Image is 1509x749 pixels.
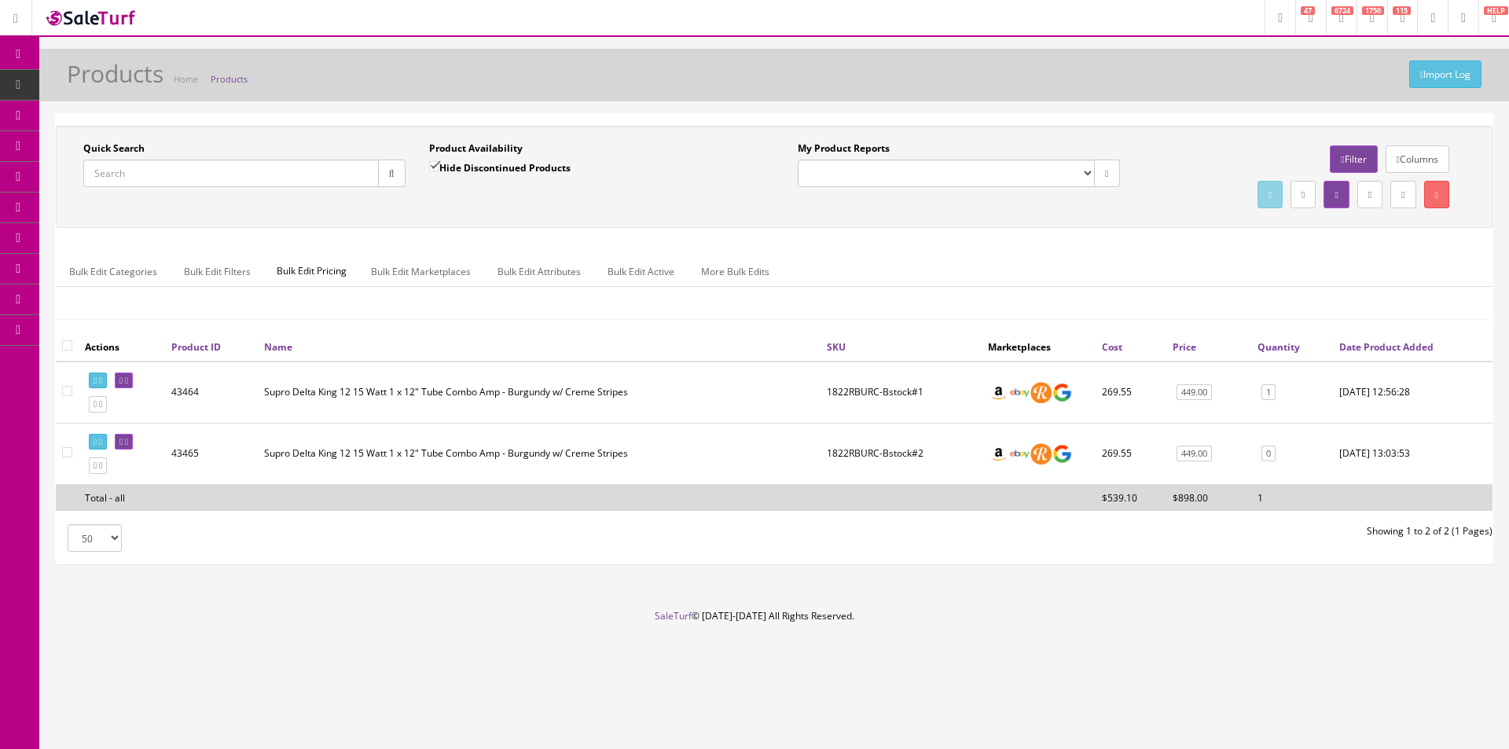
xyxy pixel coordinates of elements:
[798,141,890,156] label: My Product Reports
[429,160,571,175] label: Hide Discontinued Products
[1261,384,1276,401] a: 1
[79,484,165,511] td: Total - all
[988,443,1009,464] img: amazon
[1096,423,1166,484] td: 269.55
[258,423,821,484] td: Supro Delta King 12 15 Watt 1 x 12" Tube Combo Amp - Burgundy w/ Creme Stripes
[688,256,782,287] a: More Bulk Edits
[1409,61,1481,88] a: Import Log
[1102,340,1122,354] a: Cost
[1173,340,1196,354] a: Price
[1177,446,1212,462] a: 449.00
[1333,423,1492,484] td: 2025-08-14 13:03:53
[1251,484,1333,511] td: 1
[1177,384,1212,401] a: 449.00
[1301,6,1315,15] span: 47
[165,423,258,484] td: 43465
[429,161,439,171] input: Hide Discontinued Products
[44,7,138,28] img: SaleTurf
[1257,340,1300,354] a: Quantity
[165,362,258,424] td: 43464
[485,256,593,287] a: Bulk Edit Attributes
[1030,443,1052,464] img: reverb
[988,382,1009,403] img: amazon
[1096,484,1166,511] td: $539.10
[174,73,198,85] a: Home
[1362,6,1384,15] span: 1750
[1484,6,1508,15] span: HELP
[1386,145,1449,173] a: Columns
[1261,446,1276,462] a: 0
[171,256,263,287] a: Bulk Edit Filters
[83,160,379,187] input: Search
[1331,6,1353,15] span: 6724
[1096,362,1166,424] td: 269.55
[595,256,687,287] a: Bulk Edit Active
[1393,6,1411,15] span: 115
[83,141,145,156] label: Quick Search
[57,256,170,287] a: Bulk Edit Categories
[1009,382,1030,403] img: ebay
[1330,145,1377,173] a: Filter
[655,609,692,622] a: SaleTurf
[1009,443,1030,464] img: ebay
[258,362,821,424] td: Supro Delta King 12 15 Watt 1 x 12" Tube Combo Amp - Burgundy w/ Creme Stripes
[827,340,846,354] a: SKU
[1166,484,1251,511] td: $898.00
[1339,340,1434,354] a: Date Product Added
[982,332,1096,361] th: Marketplaces
[1052,443,1073,464] img: google_shopping
[79,332,165,361] th: Actions
[264,340,292,354] a: Name
[265,256,358,286] span: Bulk Edit Pricing
[1333,362,1492,424] td: 2025-08-14 12:56:28
[358,256,483,287] a: Bulk Edit Marketplaces
[1052,382,1073,403] img: google_shopping
[429,141,523,156] label: Product Availability
[774,524,1504,538] div: Showing 1 to 2 of 2 (1 Pages)
[1030,382,1052,403] img: reverb
[67,61,163,86] h1: Products
[821,362,982,424] td: 1822RBURC-Bstock#1
[211,73,248,85] a: Products
[171,340,221,354] a: Product ID
[821,423,982,484] td: 1822RBURC-Bstock#2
